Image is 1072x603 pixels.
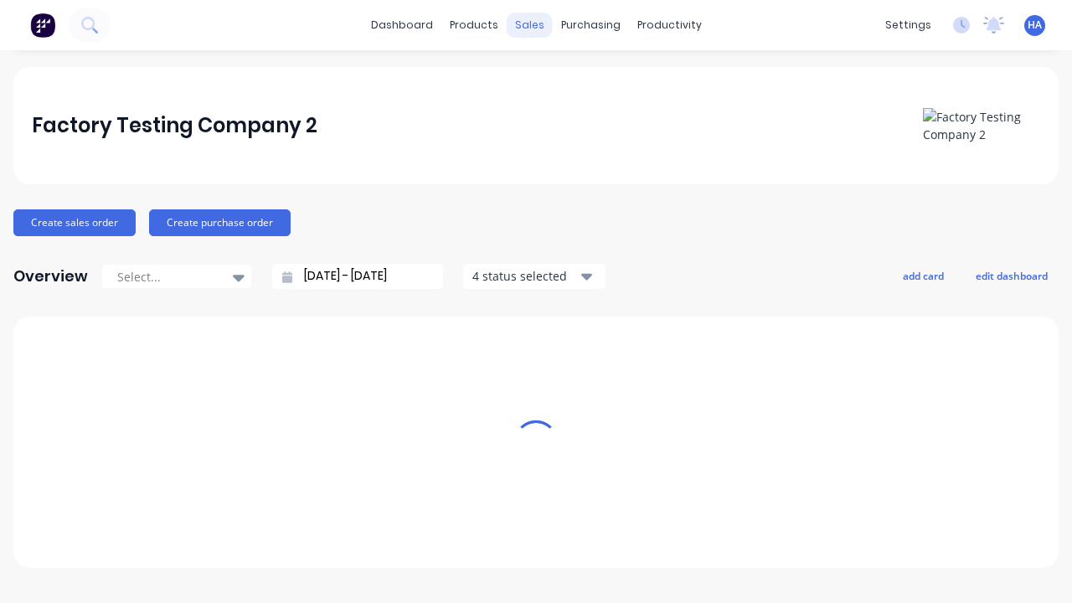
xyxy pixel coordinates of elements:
[877,13,940,38] div: settings
[923,108,1040,143] img: Factory Testing Company 2
[13,209,136,236] button: Create sales order
[149,209,291,236] button: Create purchase order
[13,260,88,293] div: Overview
[553,13,629,38] div: purchasing
[441,13,507,38] div: products
[629,13,710,38] div: productivity
[892,265,955,286] button: add card
[463,264,606,289] button: 4 status selected
[32,109,317,142] div: Factory Testing Company 2
[472,267,578,285] div: 4 status selected
[363,13,441,38] a: dashboard
[1028,18,1042,33] span: HA
[30,13,55,38] img: Factory
[507,13,553,38] div: sales
[965,265,1059,286] button: edit dashboard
